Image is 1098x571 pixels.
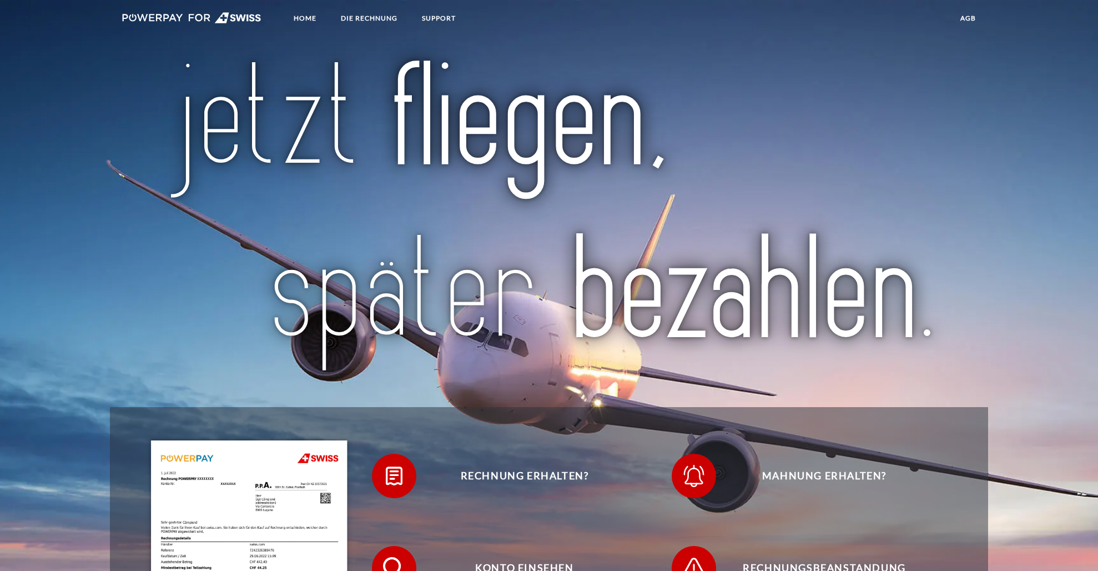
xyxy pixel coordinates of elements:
a: SUPPORT [412,8,465,28]
img: qb_bill.svg [380,462,408,490]
span: Mahnung erhalten? [688,454,960,498]
span: Rechnung erhalten? [389,454,661,498]
img: logo-swiss-white.svg [122,12,261,23]
img: qb_bell.svg [680,462,708,490]
a: agb [951,8,985,28]
a: DIE RECHNUNG [331,8,407,28]
a: Home [284,8,326,28]
button: Mahnung erhalten? [672,454,960,498]
img: title-swiss_de.svg [162,57,936,378]
button: Rechnung erhalten? [372,454,661,498]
